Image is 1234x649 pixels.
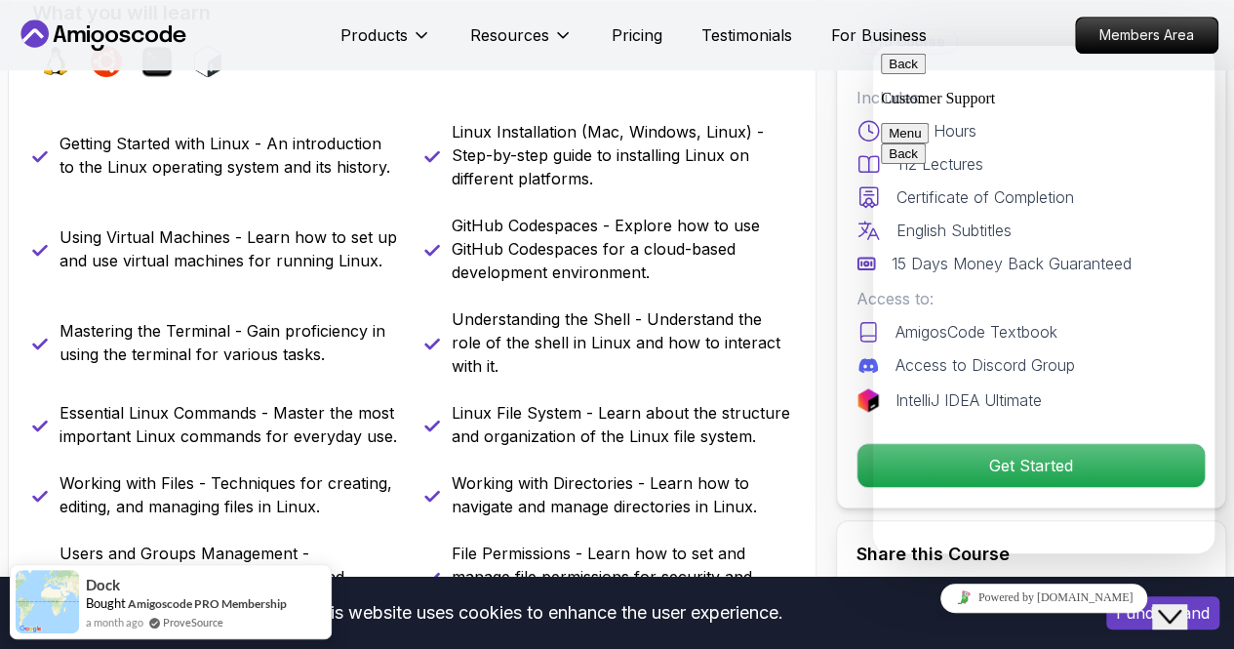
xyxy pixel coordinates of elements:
span: a month ago [86,614,143,630]
p: Includes: [856,86,1206,109]
a: Amigoscode PRO Membership [128,596,287,611]
iframe: chat widget [873,46,1214,553]
span: Dock [86,577,120,593]
p: Linux Installation (Mac, Windows, Linux) - Step-by-step guide to installing Linux on different pl... [452,120,793,190]
a: For Business [831,23,927,47]
button: Get Started [856,443,1206,488]
p: Mastering the Terminal - Gain proficiency in using the terminal for various tasks. [60,319,401,366]
iframe: chat widget [873,576,1214,620]
p: Using Virtual Machines - Learn how to set up and use virtual machines for running Linux. [60,225,401,272]
img: provesource social proof notification image [16,570,79,633]
p: Getting Started with Linux - An introduction to the Linux operating system and its history. [60,132,401,179]
p: Members Area [1076,18,1217,53]
p: File Permissions - Learn how to set and manage file permissions for security and access control. [452,542,793,612]
a: Pricing [612,23,662,47]
p: Linux File System - Learn about the structure and organization of the Linux file system. [452,401,793,448]
a: ProveSource [163,614,223,630]
p: Understanding the Shell - Understand the role of the shell in Linux and how to interact with it. [452,307,793,378]
h2: Share this Course [856,541,1206,568]
p: Resources [470,23,549,47]
iframe: chat widget [1152,571,1214,629]
p: Working with Directories - Learn how to navigate and manage directories in Linux. [452,471,793,518]
p: Get Started [857,444,1205,487]
a: Testimonials [701,23,792,47]
p: GitHub Codespaces - Explore how to use GitHub Codespaces for a cloud-based development environment. [452,214,793,284]
div: This website uses cookies to enhance the user experience. [15,591,1077,634]
p: Users and Groups Management - Understand how to manage users and groups in a Linux system. [60,542,401,612]
p: Working with Files - Techniques for creating, editing, and managing files in Linux. [60,471,401,518]
p: Essential Linux Commands - Master the most important Linux commands for everyday use. [60,401,401,448]
p: Access to: [856,287,1206,310]
p: Products [340,23,408,47]
span: Bought [86,595,126,611]
img: jetbrains logo [856,388,880,412]
button: Resources [470,23,573,62]
button: Products [340,23,431,62]
a: Members Area [1075,17,1218,54]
